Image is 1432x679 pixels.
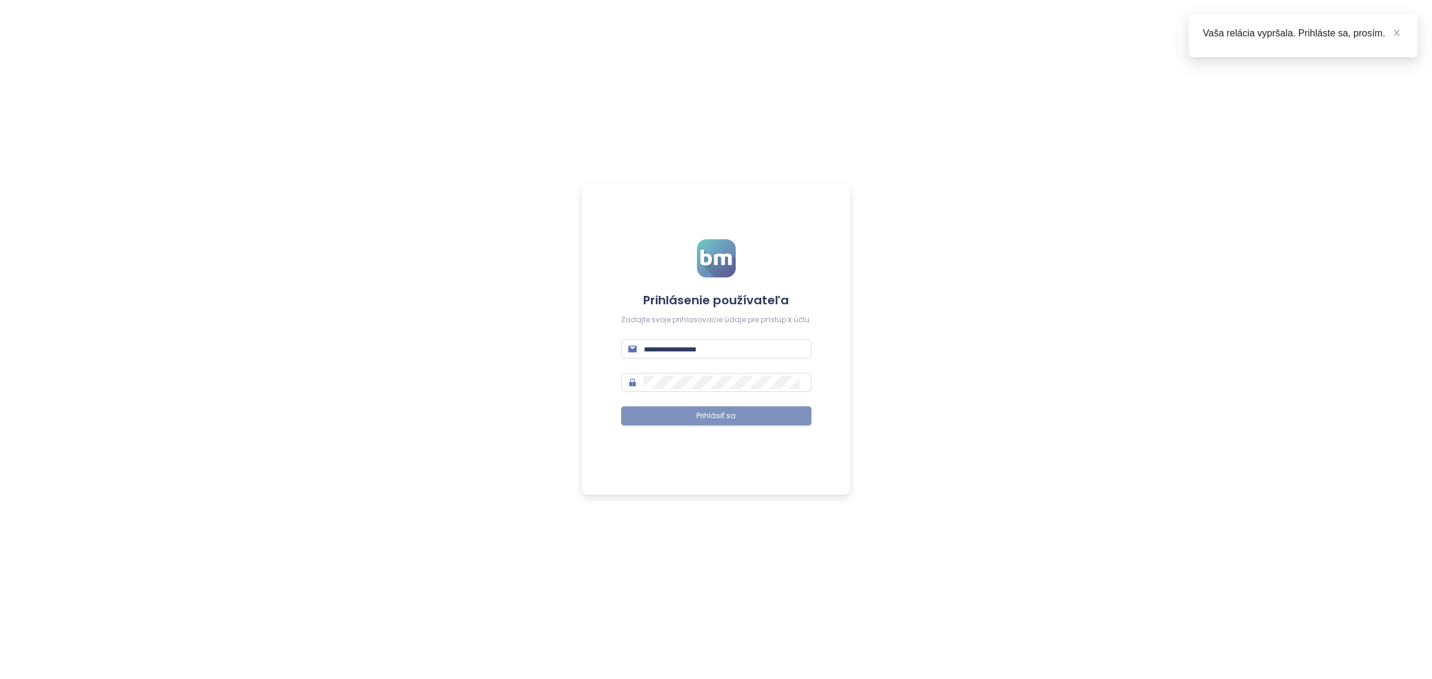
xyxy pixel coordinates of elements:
[696,411,736,422] span: Prihlásiť sa
[1393,29,1401,37] span: close
[1203,26,1403,41] div: Vaša relácia vypršala. Prihláste sa, prosím.
[628,378,637,387] span: lock
[621,314,811,326] div: Zadajte svoje prihlasovacie údaje pre prístup k účtu.
[621,292,811,308] h4: Prihlásenie používateľa
[628,345,637,353] span: mail
[621,406,811,425] button: Prihlásiť sa
[697,239,736,277] img: logo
